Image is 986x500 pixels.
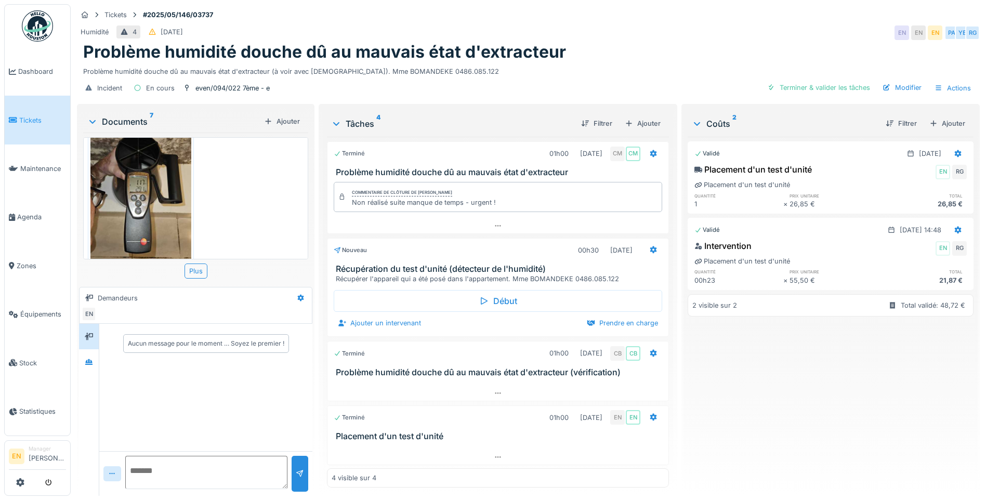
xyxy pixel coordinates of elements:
[694,226,720,234] div: Validé
[610,346,625,361] div: CB
[901,300,965,310] div: Total validé: 48,72 €
[17,261,66,271] span: Zones
[928,25,942,40] div: EN
[878,81,926,95] div: Modifier
[5,47,70,96] a: Dashboard
[128,339,284,348] div: Aucun message pour le moment … Soyez le premier !
[694,180,790,190] div: Placement d'un test d'unité
[911,25,926,40] div: EN
[790,199,878,209] div: 26,85 €
[5,96,70,144] a: Tickets
[694,163,812,176] div: Placement d'un test d'unité
[790,192,878,199] h6: prix unitaire
[22,10,53,42] img: Badge_color-CXgf-gQk.svg
[965,25,980,40] div: RG
[763,81,874,95] div: Terminer & valider les tâches
[334,290,662,312] div: Début
[878,199,967,209] div: 26,85 €
[336,167,664,177] h3: Problème humidité douche dû au mauvais état d'extracteur
[260,114,304,128] div: Ajouter
[9,445,66,470] a: EN Manager[PERSON_NAME]
[5,387,70,436] a: Statistiques
[900,225,941,235] div: [DATE] 14:48
[90,94,191,273] img: bkm5uwg7ybb6jxfj5bhmufdaiwcx
[692,117,877,130] div: Coûts
[133,27,137,37] div: 4
[5,290,70,338] a: Équipements
[185,264,207,279] div: Plus
[790,268,878,275] h6: prix unitaire
[919,149,941,159] div: [DATE]
[583,316,662,330] div: Prendre en charge
[20,309,66,319] span: Équipements
[610,147,625,161] div: CM
[336,274,664,284] div: Récupérer l'appareil qui a été posé dans l'appartement. Mme BOMANDEKE 0486.085.122
[694,192,783,199] h6: quantité
[83,42,566,62] h1: Problème humidité douche dû au mauvais état d'extracteur
[626,147,640,161] div: CM
[694,256,790,266] div: Placement d'un test d'unité
[334,246,367,255] div: Nouveau
[336,367,664,377] h3: Problème humidité douche dû au mauvais état d'extracteur (vérification)
[29,445,66,453] div: Manager
[98,293,138,303] div: Demandeurs
[577,116,616,130] div: Filtrer
[146,83,175,93] div: En cours
[17,212,66,222] span: Agenda
[334,413,365,422] div: Terminé
[783,275,790,285] div: ×
[692,300,737,310] div: 2 visible sur 2
[878,275,967,285] div: 21,87 €
[580,149,602,159] div: [DATE]
[83,62,974,76] div: Problème humidité douche dû au mauvais état d'extracteur (à voir avec [DEMOGRAPHIC_DATA]). Mme BO...
[580,413,602,423] div: [DATE]
[82,307,96,321] div: EN
[29,445,66,467] li: [PERSON_NAME]
[549,348,569,358] div: 01h00
[9,449,24,464] li: EN
[610,245,633,255] div: [DATE]
[694,275,783,285] div: 00h23
[626,410,640,425] div: EN
[332,473,376,483] div: 4 visible sur 4
[334,149,365,158] div: Terminé
[331,117,573,130] div: Tâches
[895,25,909,40] div: EN
[336,431,664,441] h3: Placement d'un test d'unité
[694,199,783,209] div: 1
[952,165,967,179] div: RG
[621,116,665,130] div: Ajouter
[694,268,783,275] h6: quantité
[732,117,737,130] sup: 2
[104,10,127,20] div: Tickets
[694,149,720,158] div: Validé
[580,348,602,358] div: [DATE]
[578,245,599,255] div: 00h30
[81,27,109,37] div: Humidité
[97,83,122,93] div: Incident
[626,346,640,361] div: CB
[610,410,625,425] div: EN
[5,193,70,241] a: Agenda
[952,241,967,256] div: RG
[878,268,967,275] h6: total
[549,413,569,423] div: 01h00
[878,192,967,199] h6: total
[87,115,260,128] div: Documents
[925,116,969,130] div: Ajouter
[334,349,365,358] div: Terminé
[161,27,183,37] div: [DATE]
[694,240,752,252] div: Intervention
[336,264,664,274] h3: Récupération du test d'unité (détecteur de l'humidité)
[930,81,976,96] div: Actions
[936,241,950,256] div: EN
[150,115,153,128] sup: 7
[882,116,921,130] div: Filtrer
[936,165,950,179] div: EN
[18,67,66,76] span: Dashboard
[352,189,452,196] div: Commentaire de clôture de [PERSON_NAME]
[19,115,66,125] span: Tickets
[195,83,270,93] div: even/094/022 7ème - e
[20,164,66,174] span: Maintenance
[783,199,790,209] div: ×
